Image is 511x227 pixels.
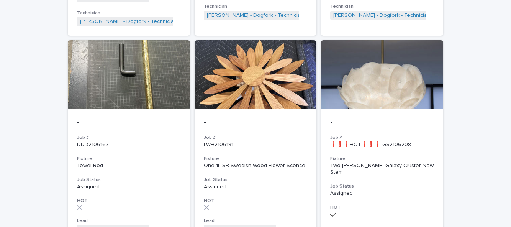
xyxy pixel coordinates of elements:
h3: Lead [204,218,308,224]
h3: Job Status [77,177,181,183]
p: ❗❗❗HOT❗❗❗ GS2106208 [330,141,434,148]
div: Towel Rod [77,163,181,169]
p: Assigned [77,184,181,190]
h3: HOT [330,204,434,211]
a: [PERSON_NAME] - Dogfork - Technician [207,12,304,19]
p: DDD2106167 [77,141,181,148]
a: [PERSON_NAME] - Dogfork - Technician [333,12,430,19]
h3: Lead [77,218,181,224]
h3: HOT [204,198,308,204]
p: Assigned [204,184,308,190]
h3: Technician [330,3,434,10]
h3: Job Status [330,183,434,189]
h3: Job # [330,135,434,141]
div: Two [PERSON_NAME] Galaxy Cluster New Stem [330,163,434,176]
h3: Job Status [204,177,308,183]
h3: Job # [77,135,181,141]
h3: Job # [204,135,308,141]
h3: Technician [77,10,181,16]
p: Assigned [330,190,434,197]
h3: HOT [77,198,181,204]
h3: Technician [204,3,308,10]
h3: Fixture [204,156,308,162]
p: - [77,118,181,127]
p: - [330,118,434,127]
p: - [204,118,308,127]
div: One 1L SB Swedish Wood Flower Sconce [204,163,308,169]
h3: Fixture [77,156,181,162]
p: LWH2106181 [204,141,308,148]
a: [PERSON_NAME] - Dogfork - Technician [80,18,177,25]
h3: Fixture [330,156,434,162]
